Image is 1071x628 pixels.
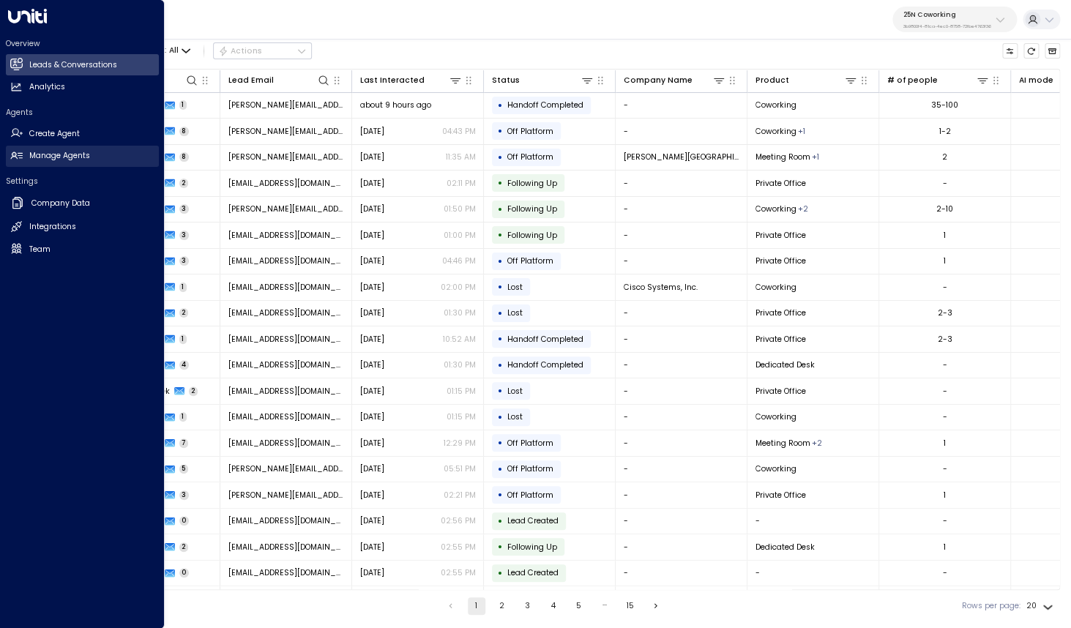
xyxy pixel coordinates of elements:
span: Private Office [755,386,806,397]
td: - [616,586,747,612]
p: 01:15 PM [447,411,476,422]
span: 0 [179,568,190,577]
td: - [616,171,747,196]
span: Lost [507,307,523,318]
p: 04:43 PM [442,126,476,137]
span: Aug 26, 2025 [360,359,384,370]
div: • [498,408,503,427]
button: Actions [213,42,312,60]
p: 01:15 PM [447,386,476,397]
span: 3 [179,204,190,214]
button: Go to page 5 [570,597,588,615]
span: Off Platform [507,490,553,501]
span: Dedicated Desk [755,542,815,553]
span: 8 [179,127,190,136]
span: Lead Created [507,567,559,578]
span: 3 [179,256,190,266]
span: Following Up [507,203,557,214]
button: page 1 [468,597,485,615]
span: tobie@nextgen-media.net [228,463,344,474]
h2: Team [29,244,51,255]
div: Company Name [624,74,693,87]
span: Yesterday [360,126,384,137]
span: Following Up [507,178,557,189]
span: Coworking [755,126,796,137]
span: jacobtzwiezen@outlook.com [228,567,344,578]
span: Off Platform [507,438,553,449]
span: Lost [507,282,523,293]
p: 01:30 PM [444,359,476,370]
div: Last Interacted [360,73,463,87]
div: # of people [887,74,938,87]
div: - [943,386,947,397]
div: Lead Email [228,74,274,87]
div: Private Office [797,126,805,137]
span: Off Platform [507,126,553,137]
a: Integrations [6,217,159,238]
span: 2 [179,308,189,318]
span: Private Office [755,255,806,266]
td: - [616,482,747,508]
span: jurijs@effodio.com [228,203,344,214]
div: … [596,597,613,615]
td: - [616,509,747,534]
div: Private Office [811,152,818,162]
button: Customize [1002,43,1018,59]
p: 02:00 PM [441,282,476,293]
div: Status [492,74,520,87]
button: 25N Coworking3b9800f4-81ca-4ec0-8758-72fbe4763f36 [892,7,1017,32]
h2: Settings [6,176,159,187]
span: Aug 29, 2025 [360,255,384,266]
td: - [747,509,879,534]
span: Aug 25, 2025 [360,490,384,501]
a: Leads & Conversations [6,54,159,75]
span: Off Platform [507,255,553,266]
td: - [616,326,747,352]
span: jonathan@lokationre.com [228,490,344,501]
div: • [498,512,503,531]
p: 12:29 PM [444,438,476,449]
span: 2 [179,179,189,188]
span: 3 [179,490,190,500]
div: Status [492,73,594,87]
a: Company Data [6,192,159,215]
td: - [616,249,747,274]
td: - [747,561,879,586]
span: Handoff Completed [507,100,583,111]
div: 1 [944,542,946,553]
span: Cisco Systems, Inc. [624,282,698,293]
span: Aug 22, 2025 [360,567,384,578]
span: gabis@slhaccounting.com [228,126,344,137]
span: Coworking [755,463,796,474]
td: - [616,378,747,404]
button: Go to page 2 [493,597,511,615]
span: h1994nt@gmail.com [228,359,344,370]
span: 1 [179,283,187,292]
label: Rows per page: [962,600,1020,612]
span: Aug 25, 2025 [360,463,384,474]
p: 02:56 PM [441,515,476,526]
div: 1-2 [939,126,951,137]
div: Actions [218,46,263,56]
div: 2-10 [936,203,953,214]
p: 01:50 PM [444,203,476,214]
p: 3b9800f4-81ca-4ec0-8758-72fbe4763f36 [903,23,991,29]
div: • [498,173,503,192]
span: Lost [507,411,523,422]
span: tashtand@gmail.com [228,386,344,397]
span: karol@wadewellnesscenter.com [228,152,344,162]
div: • [498,381,503,400]
span: Off Platform [507,463,553,474]
p: 02:21 PM [444,490,476,501]
span: Lost [507,386,523,397]
td: - [616,457,747,482]
span: Lead Created [507,515,559,526]
span: 2 [189,386,198,396]
span: Aug 26, 2025 [360,411,384,422]
h2: Leads & Conversations [29,59,117,71]
div: 35-100 [931,100,958,111]
div: • [498,485,503,504]
td: - [616,430,747,456]
div: Product [755,73,858,87]
div: • [498,537,503,556]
